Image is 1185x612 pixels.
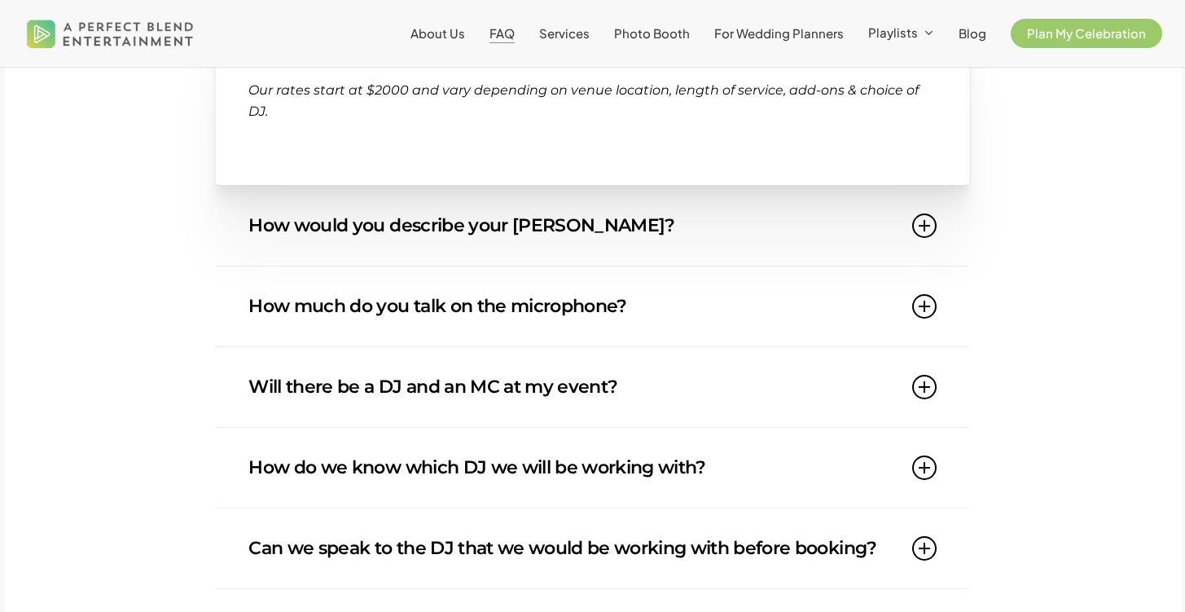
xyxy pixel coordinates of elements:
[248,186,936,266] a: How would you describe your [PERSON_NAME]?
[410,27,465,40] a: About Us
[714,25,844,41] span: For Wedding Planners
[614,25,690,41] span: Photo Booth
[539,25,590,41] span: Services
[539,27,590,40] a: Services
[868,26,934,41] a: Playlists
[248,82,919,119] span: Our rates start at $2000 and vary depending on venue location, length of service, add-ons & choic...
[489,27,515,40] a: FAQ
[489,25,515,41] span: FAQ
[248,428,936,508] a: How do we know which DJ we will be working with?
[248,347,936,427] a: Will there be a DJ and an MC at my event?
[614,27,690,40] a: Photo Booth
[1011,27,1162,40] a: Plan My Celebration
[23,7,198,60] img: A Perfect Blend Entertainment
[248,509,936,588] a: Can we speak to the DJ that we would be working with before booking?
[959,27,986,40] a: Blog
[410,25,465,41] span: About Us
[1027,25,1146,41] span: Plan My Celebration
[959,25,986,41] span: Blog
[868,24,918,40] span: Playlists
[714,27,844,40] a: For Wedding Planners
[248,266,936,346] a: How much do you talk on the microphone?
